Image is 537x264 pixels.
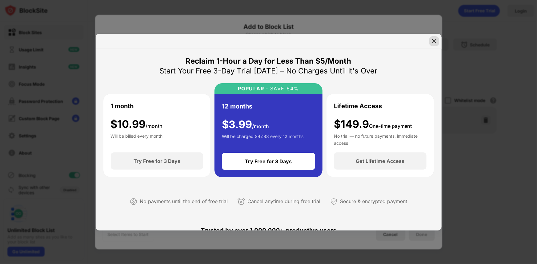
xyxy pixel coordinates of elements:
div: 1 month [111,101,134,111]
div: No payments until the end of free trial [140,197,228,206]
div: Lifetime Access [334,101,382,111]
img: not-paying [130,198,137,205]
div: Cancel anytime during free trial [247,197,320,206]
div: Reclaim 1-Hour a Day for Less Than $5/Month [186,56,351,66]
div: 12 months [222,102,252,111]
div: Secure & encrypted payment [340,197,407,206]
span: /month [146,123,163,129]
span: /month [252,123,269,129]
div: Will be billed every month [111,133,163,145]
img: secured-payment [330,198,338,205]
div: POPULAR · [238,86,268,92]
span: One-time payment [369,123,412,129]
div: Will be charged $47.88 every 12 months [222,133,303,145]
div: Trusted by over 1,000,000+ productive users [103,216,434,245]
div: $149.9 [334,118,412,131]
div: Start Your Free 3-Day Trial [DATE] – No Charges Until It's Over [160,66,378,76]
div: Try Free for 3 Days [245,158,292,164]
div: Try Free for 3 Days [134,158,180,164]
div: No trial — no future payments, immediate access [334,133,427,145]
div: $ 3.99 [222,118,269,131]
div: Get Lifetime Access [356,158,404,164]
div: $ 10.99 [111,118,163,131]
div: SAVE 64% [268,86,299,92]
img: cancel-anytime [238,198,245,205]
